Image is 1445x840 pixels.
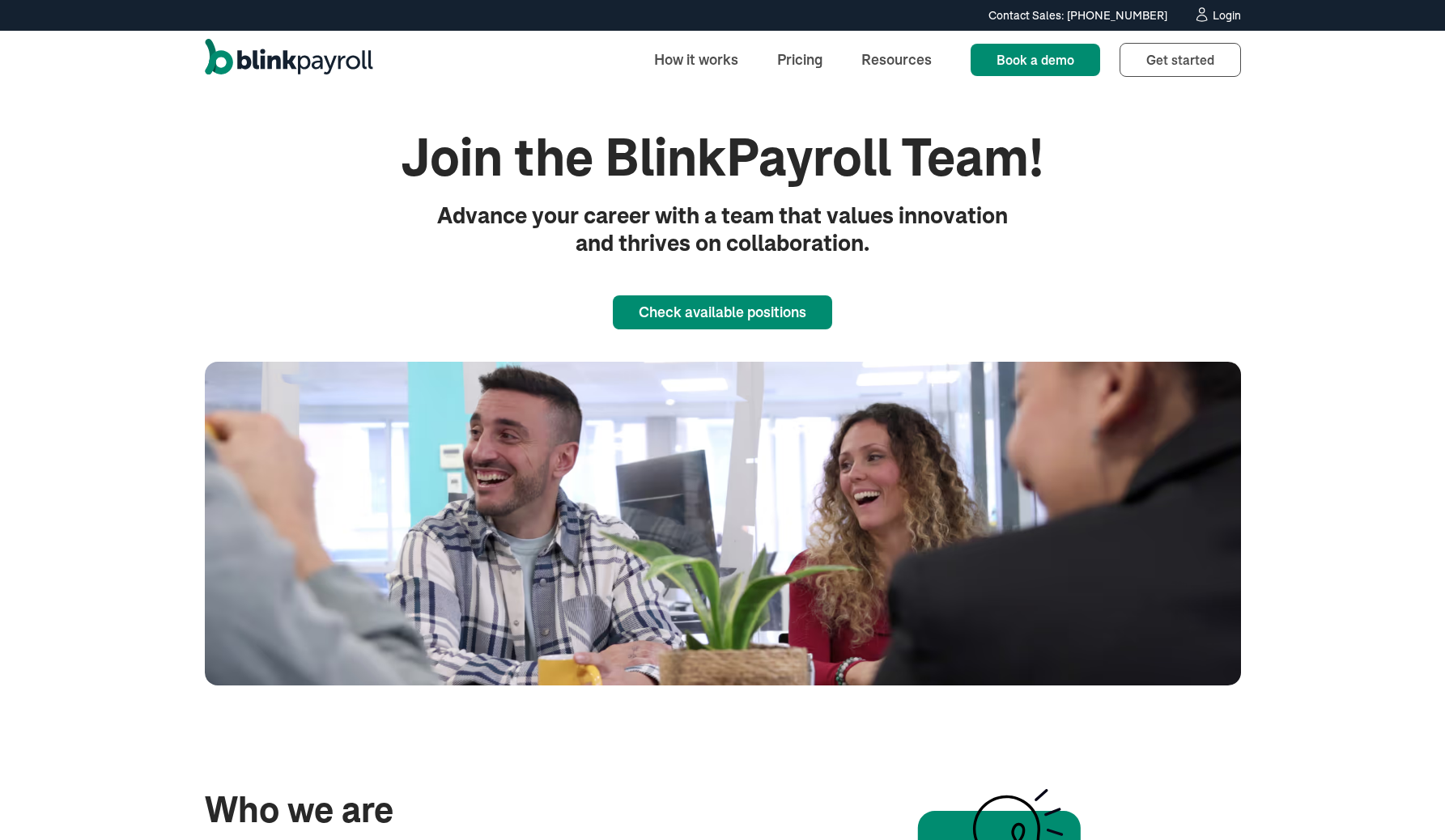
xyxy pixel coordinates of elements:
[1193,6,1241,24] a: Login
[1213,10,1241,21] div: Login
[641,42,751,77] a: How it works
[412,202,1034,257] p: Advance your career with a team that values innovation and thrives on collaboration.
[764,42,835,77] a: Pricing
[848,42,945,77] a: Resources
[1146,52,1214,68] span: Get started
[205,39,373,81] a: home
[205,789,700,832] h2: Who we are
[1120,43,1241,77] a: Get started
[360,128,1086,190] h1: Join the BlinkPayroll Team!
[971,44,1100,76] a: Book a demo
[613,295,832,329] a: Check available positions
[988,7,1167,24] div: Contact Sales: [PHONE_NUMBER]
[997,52,1074,68] span: Book a demo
